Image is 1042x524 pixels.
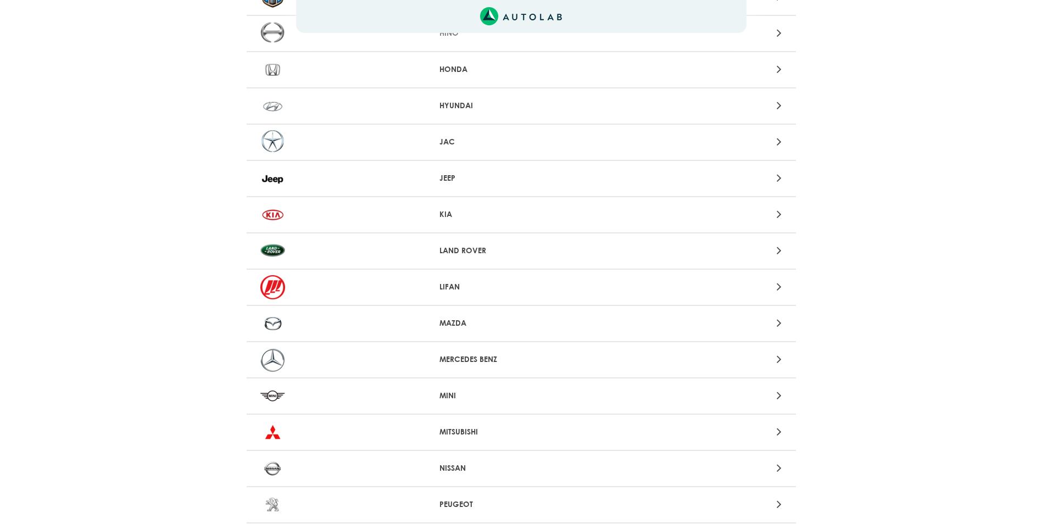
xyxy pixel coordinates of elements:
img: MAZDA [260,311,285,336]
a: Link al sitio de autolab [480,10,562,21]
p: MITSUBISHI [439,426,603,438]
img: MERCEDES BENZ [260,348,285,372]
img: HINO [260,21,285,46]
img: LAND ROVER [260,239,285,263]
img: JAC [260,130,285,154]
p: MERCEDES BENZ [439,354,603,365]
p: KIA [439,209,603,220]
p: LAND ROVER [439,245,603,257]
p: HONDA [439,64,603,75]
p: PEUGEOT [439,499,603,510]
p: JEEP [439,172,603,184]
img: HONDA [260,58,285,82]
img: JEEP [260,166,285,191]
p: MAZDA [439,317,603,329]
img: PEUGEOT [260,493,285,517]
p: LIFAN [439,281,603,293]
img: MITSUBISHI [260,420,285,444]
img: LIFAN [260,275,285,299]
p: HINO [439,27,603,39]
img: KIA [260,203,285,227]
img: MINI [260,384,285,408]
p: HYUNDAI [439,100,603,112]
img: NISSAN [260,456,285,481]
p: JAC [439,136,603,148]
p: MINI [439,390,603,402]
p: NISSAN [439,462,603,474]
img: HYUNDAI [260,94,285,118]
